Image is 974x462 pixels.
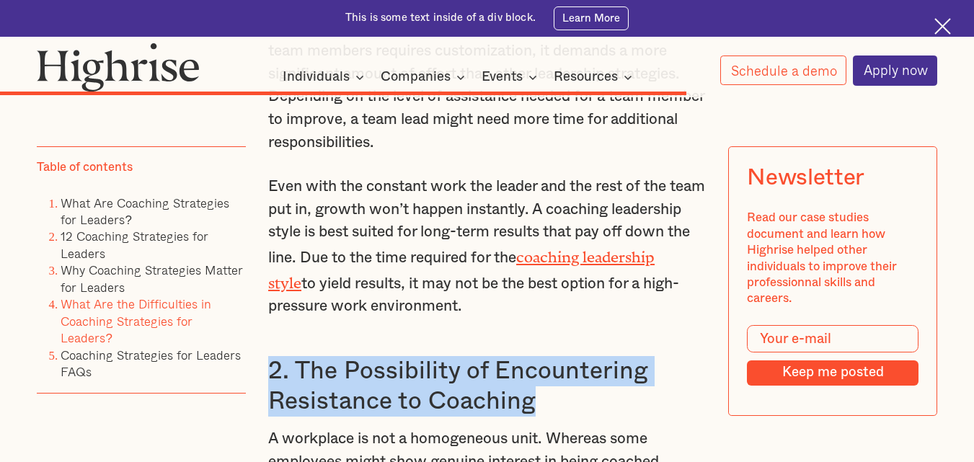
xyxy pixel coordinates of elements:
a: Learn More [554,6,629,30]
a: What Are Coaching Strategies for Leaders? [61,192,229,228]
a: Coaching Strategies for Leaders FAQs [61,345,241,381]
div: Companies [381,68,451,86]
div: Companies [381,68,469,86]
div: Resources [554,68,618,86]
a: 12 Coaching Strategies for Leaders [61,226,208,262]
form: Modal Form [747,325,918,386]
div: This is some text inside of a div block. [345,11,536,25]
div: Events [482,68,541,86]
a: coaching leadership style [268,249,655,284]
input: Your e-mail [747,325,918,352]
h3: 2. The Possibility of Encountering Resistance to Coaching [268,356,706,417]
div: Events [482,68,523,86]
div: Read our case studies document and learn how Highrise helped other individuals to improve their p... [747,210,918,307]
img: Highrise logo [37,43,200,92]
div: Newsletter [747,165,864,192]
a: What Are the Difficulties in Coaching Strategies for Leaders? [61,294,211,347]
img: Cross icon [934,18,951,35]
p: Even with the constant work the leader and the rest of the team put in, growth won’t happen insta... [268,175,706,318]
a: Schedule a demo [720,55,847,85]
div: Resources [554,68,637,86]
div: Individuals [283,68,368,86]
div: Individuals [283,68,350,86]
a: Why Coaching Strategies Matter for Leaders [61,260,243,296]
input: Keep me posted [747,360,918,386]
a: Apply now [853,55,938,86]
div: Table of contents [37,159,133,175]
